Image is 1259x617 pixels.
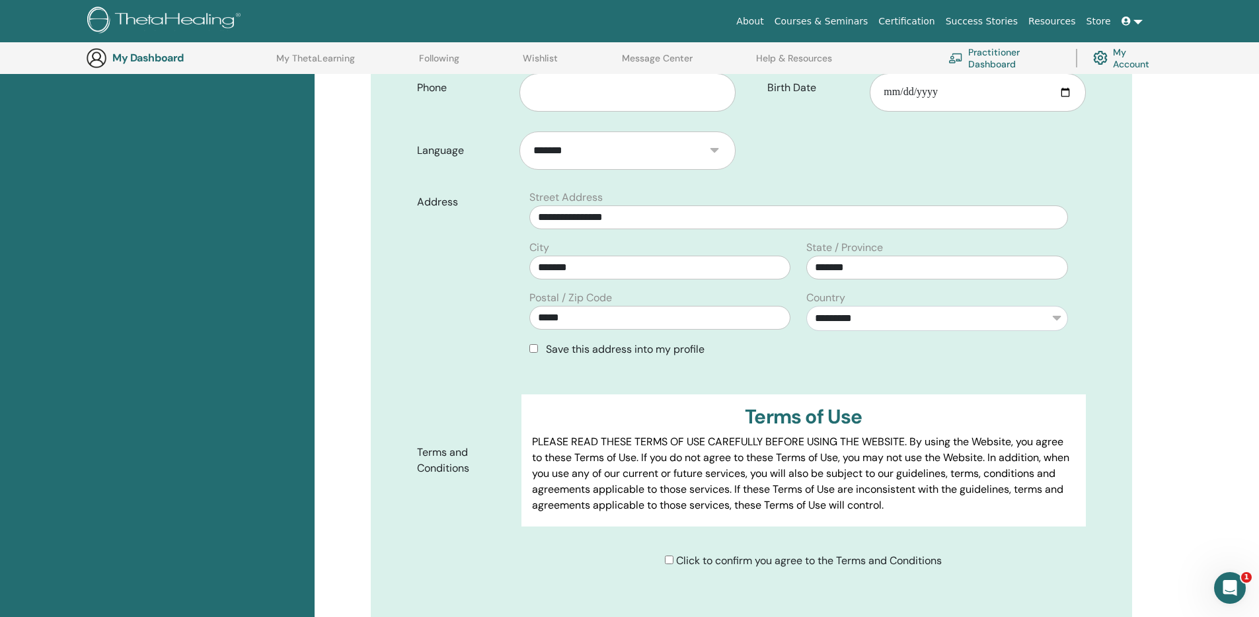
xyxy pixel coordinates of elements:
span: Save this address into my profile [546,342,705,356]
label: City [529,240,549,256]
label: Postal / Zip Code [529,290,612,306]
label: Phone [407,75,520,100]
label: Address [407,190,522,215]
span: 1 [1241,572,1252,583]
label: Country [806,290,845,306]
a: Message Center [622,53,693,74]
label: Street Address [529,190,603,205]
label: Terms and Conditions [407,440,522,481]
label: Birth Date [757,75,870,100]
a: My ThetaLearning [276,53,355,74]
a: Following [419,53,459,74]
a: Help & Resources [756,53,832,74]
img: chalkboard-teacher.svg [948,53,963,63]
h3: Terms of Use [532,405,1075,429]
img: generic-user-icon.jpg [86,48,107,69]
h3: My Dashboard [112,52,245,64]
label: Language [407,138,520,163]
iframe: Intercom live chat [1214,572,1246,604]
img: logo.png [87,7,245,36]
a: Resources [1023,9,1081,34]
p: PLEASE READ THESE TERMS OF USE CAREFULLY BEFORE USING THE WEBSITE. By using the Website, you agre... [532,434,1075,513]
a: Store [1081,9,1116,34]
a: About [731,9,769,34]
a: Practitioner Dashboard [948,44,1060,73]
label: State / Province [806,240,883,256]
img: cog.svg [1093,48,1108,68]
a: My Account [1093,44,1160,73]
a: Courses & Seminars [769,9,874,34]
a: Wishlist [523,53,558,74]
span: Click to confirm you agree to the Terms and Conditions [676,554,942,567]
a: Certification [873,9,940,34]
a: Success Stories [940,9,1023,34]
